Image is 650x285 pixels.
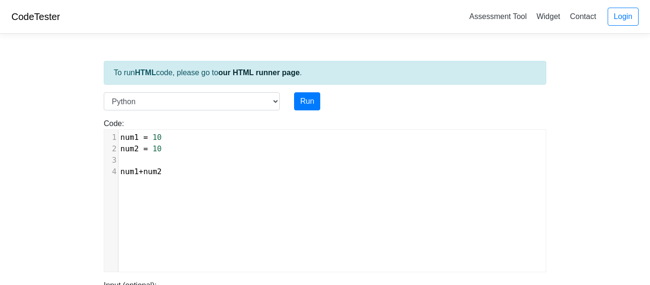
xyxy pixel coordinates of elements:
div: 1 [104,132,118,143]
span: num1 [120,167,139,176]
div: 2 [104,143,118,155]
button: Run [294,92,320,110]
span: num2 [120,144,139,153]
span: num2 [143,167,162,176]
span: = [143,133,148,142]
div: To run code, please go to . [104,61,546,85]
div: Code: [97,118,553,272]
span: num1 [120,133,139,142]
div: 3 [104,155,118,166]
span: 10 [152,144,161,153]
a: our HTML runner page [218,69,300,77]
a: CodeTester [11,11,60,22]
a: Assessment Tool [465,9,531,24]
strong: HTML [135,69,156,77]
div: 4 [104,166,118,177]
a: Contact [566,9,600,24]
span: = [143,144,148,153]
span: + [139,167,144,176]
a: Login [608,8,639,26]
a: Widget [532,9,564,24]
span: 10 [152,133,161,142]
